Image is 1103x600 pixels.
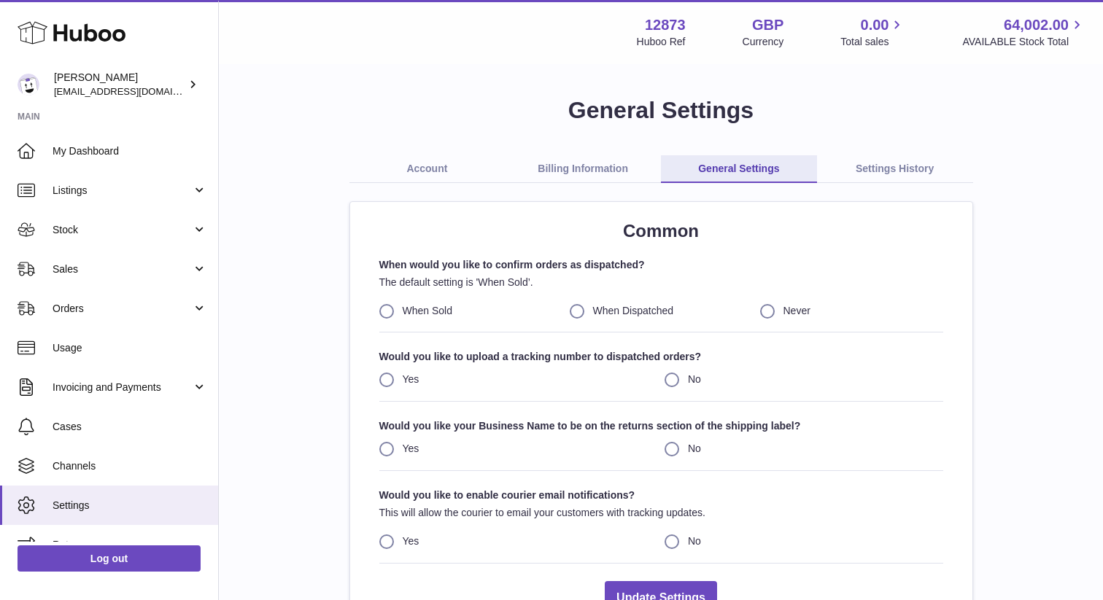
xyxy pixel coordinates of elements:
[379,442,658,456] label: Yes
[53,302,192,316] span: Orders
[665,534,943,548] label: No
[379,419,943,433] strong: Would you like your Business Name to be on the returns section of the shipping label?
[379,219,943,243] h2: Common
[505,155,661,183] a: Billing Information
[53,499,207,513] span: Settings
[53,223,192,237] span: Stock
[637,35,686,49] div: Huboo Ref
[53,420,207,434] span: Cases
[53,144,207,158] span: My Dashboard
[379,373,658,386] label: Yes
[570,304,753,318] label: When Dispatched
[18,545,201,572] a: Log out
[53,184,192,198] span: Listings
[760,304,943,318] label: Never
[817,155,973,183] a: Settings History
[18,74,39,96] img: tikhon.oleinikov@sleepandglow.com
[379,488,943,502] strong: Would you like to enable courier email notifications?
[379,276,943,289] p: The default setting is 'When Sold’.
[379,304,562,318] label: When Sold
[379,258,943,272] strong: When would you like to confirm orders as dispatched?
[53,538,207,552] span: Returns
[840,35,905,49] span: Total sales
[861,15,889,35] span: 0.00
[53,381,192,394] span: Invoicing and Payments
[665,373,943,386] label: No
[665,442,943,456] label: No
[645,15,686,35] strong: 12873
[962,15,1085,49] a: 64,002.00 AVAILABLE Stock Total
[661,155,817,183] a: General Settings
[1004,15,1069,35] span: 64,002.00
[840,15,905,49] a: 0.00 Total sales
[379,534,658,548] label: Yes
[962,35,1085,49] span: AVAILABLE Stock Total
[379,506,943,520] p: This will allow the courier to email your customers with tracking updates.
[242,95,1080,126] h1: General Settings
[54,85,214,97] span: [EMAIL_ADDRESS][DOMAIN_NAME]
[752,15,783,35] strong: GBP
[379,350,943,364] strong: Would you like to upload a tracking number to dispatched orders?
[743,35,784,49] div: Currency
[349,155,506,183] a: Account
[54,71,185,98] div: [PERSON_NAME]
[53,262,192,276] span: Sales
[53,341,207,355] span: Usage
[53,459,207,473] span: Channels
